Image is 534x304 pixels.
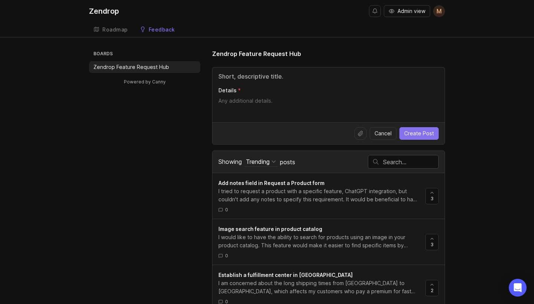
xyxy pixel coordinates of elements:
[425,280,439,296] button: 2
[433,5,445,17] button: M
[244,157,277,167] button: Showing
[509,279,527,297] div: Open Intercom Messenger
[280,158,295,166] span: posts
[218,180,324,186] span: Add notes field in Request a Product form
[431,241,434,248] span: 3
[218,272,353,278] span: Establish a fulfillment center in [GEOGRAPHIC_DATA]
[218,97,439,112] textarea: Details
[218,158,242,165] span: Showing
[404,130,434,137] span: Create Post
[225,252,228,259] span: 0
[92,49,200,60] h3: Boards
[135,22,179,37] a: Feedback
[225,206,228,213] span: 0
[436,7,442,16] span: M
[369,5,381,17] button: Notifications
[89,7,119,15] div: Zendrop
[246,158,270,166] div: Trending
[375,130,392,137] span: Cancel
[89,22,132,37] a: Roadmap
[384,5,430,17] button: Admin view
[218,179,425,213] a: Add notes field in Request a Product formI tried to request a product with a specific feature, Ch...
[425,188,439,204] button: 3
[431,195,434,202] span: 3
[93,63,169,71] p: Zendrop Feature Request Hub
[218,226,322,232] span: Image search feature in product catalog
[218,225,425,259] a: Image search feature in product catalogI would like to have the ability to search for products us...
[425,234,439,250] button: 3
[218,279,419,295] div: I am concerned about the long shipping times from [GEOGRAPHIC_DATA] to [GEOGRAPHIC_DATA], which a...
[218,87,237,94] p: Details
[102,27,128,32] div: Roadmap
[149,27,175,32] div: Feedback
[431,287,434,294] span: 2
[370,127,396,140] button: Cancel
[218,233,419,250] div: I would like to have the ability to search for products using an image in your product catalog. T...
[398,7,425,15] span: Admin view
[218,72,439,81] input: Title
[218,187,419,204] div: I tried to request a product with a specific feature, ChatGPT integration, but couldn't add any n...
[383,158,438,166] input: Search…
[212,49,301,58] h1: Zendrop Feature Request Hub
[89,61,200,73] a: Zendrop Feature Request Hub
[123,77,167,86] a: Powered by Canny
[399,127,439,140] button: Create Post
